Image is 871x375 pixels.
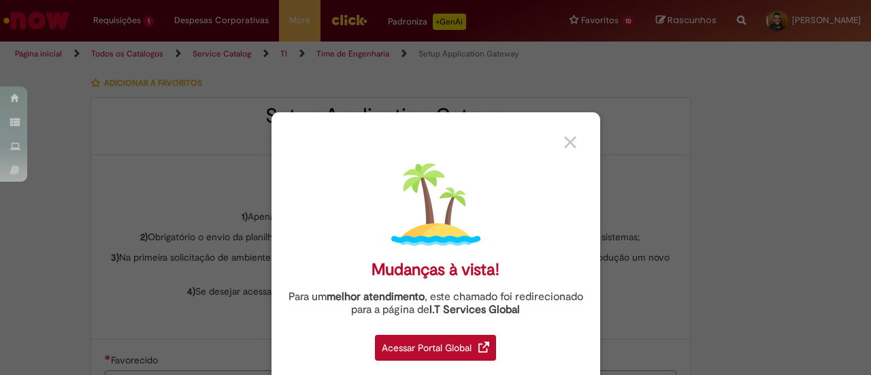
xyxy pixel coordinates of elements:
[375,327,496,361] a: Acessar Portal Global
[375,335,496,361] div: Acessar Portal Global
[282,291,590,316] div: Para um , este chamado foi redirecionado para a página de
[391,160,480,249] img: island.png
[564,136,576,148] img: close_button_grey.png
[327,290,425,304] strong: melhor atendimento
[429,295,520,316] a: I.T Services Global
[478,342,489,353] img: redirect_link.png
[372,260,499,280] div: Mudanças à vista!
